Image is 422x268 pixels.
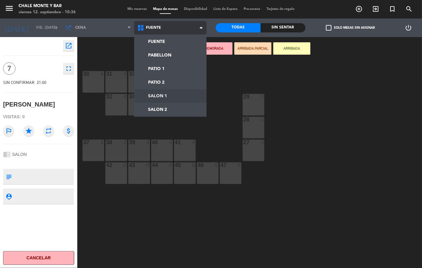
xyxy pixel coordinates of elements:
i: repeat [43,125,54,136]
i: power_settings_new [405,24,412,31]
a: SALON 2 [134,103,206,116]
button: ARRIBADA PARCIAL [234,42,271,55]
i: fullscreen [65,65,72,72]
div: 6 [169,162,173,168]
div: 6 [192,162,196,168]
div: 47 [220,162,221,168]
i: open_in_new [65,42,72,49]
i: chrome_reader_mode [3,151,11,158]
span: Mis reservas [124,7,150,11]
div: 4 [192,140,196,145]
div: viernes 12. septiembre - 10:36 [19,9,76,15]
i: search [405,5,413,13]
div: Chale Monte y Bar [19,3,76,9]
span: check_box_outline_blank [326,25,331,31]
i: arrow_drop_down [53,24,60,31]
span: FUENTE [146,26,161,30]
button: open_in_new [63,40,74,51]
div: 27 [243,140,244,145]
div: Todas [216,23,261,32]
i: turned_in_not [389,5,396,13]
div: 3 [261,117,264,122]
span: SALON [12,152,27,157]
div: 4 [100,71,104,77]
i: add_circle_outline [355,5,363,13]
div: 28 [243,117,244,122]
div: 46 [198,162,198,168]
span: Cena [75,26,86,30]
i: outlined_flag [3,125,14,136]
button: fullscreen [63,63,74,74]
span: Disponibilidad [181,7,210,11]
label: Solo mesas sin asignar [326,25,375,31]
span: Pre-acceso [241,7,263,11]
div: 4 [123,140,127,145]
button: DEMORADA [195,42,232,55]
button: ARRIBADA [273,42,310,55]
div: 6 [238,162,241,168]
button: Cancelar [3,251,74,265]
i: subject [5,173,12,180]
a: PATIO 1 [134,62,206,76]
span: Mapa de mesas [150,7,181,11]
i: attach_money [63,125,74,136]
div: [PERSON_NAME] [3,99,55,110]
div: 4 [100,140,104,145]
div: 4 [123,94,127,99]
i: star [23,125,34,136]
span: SIN CONFIRMAR [3,80,35,85]
span: 7 [3,62,15,75]
i: person_pin [5,193,12,200]
div: 6 [146,162,150,168]
a: PATIO 2 [134,76,206,89]
span: 21:00 [37,80,46,85]
a: PABELLON [134,48,206,62]
div: 3 [261,140,264,145]
span: Tarjetas de regalo [263,7,298,11]
div: 4 [146,140,150,145]
a: SALON 1 [134,89,206,103]
a: FUENTE [134,35,206,48]
div: 3 [261,94,264,99]
div: Visitas: 0 [3,111,74,122]
div: 6 [215,162,219,168]
div: 4 [169,140,173,145]
i: exit_to_app [372,5,379,13]
div: 6 [123,162,127,168]
div: Sin sentar [261,23,305,32]
button: menu [5,4,14,15]
span: Lista de Espera [210,7,241,11]
div: 4 [123,71,127,77]
div: 29 [243,94,244,99]
i: menu [5,4,14,13]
